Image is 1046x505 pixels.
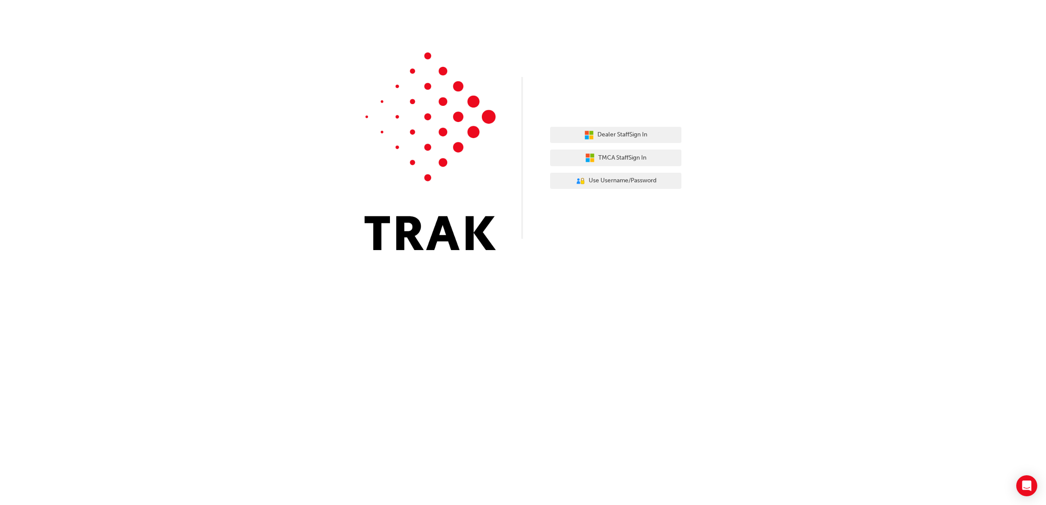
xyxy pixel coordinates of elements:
[550,173,681,189] button: Use Username/Password
[597,130,647,140] span: Dealer Staff Sign In
[550,127,681,143] button: Dealer StaffSign In
[589,176,656,186] span: Use Username/Password
[550,150,681,166] button: TMCA StaffSign In
[365,52,496,250] img: Trak
[1016,475,1037,496] div: Open Intercom Messenger
[598,153,646,163] span: TMCA Staff Sign In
